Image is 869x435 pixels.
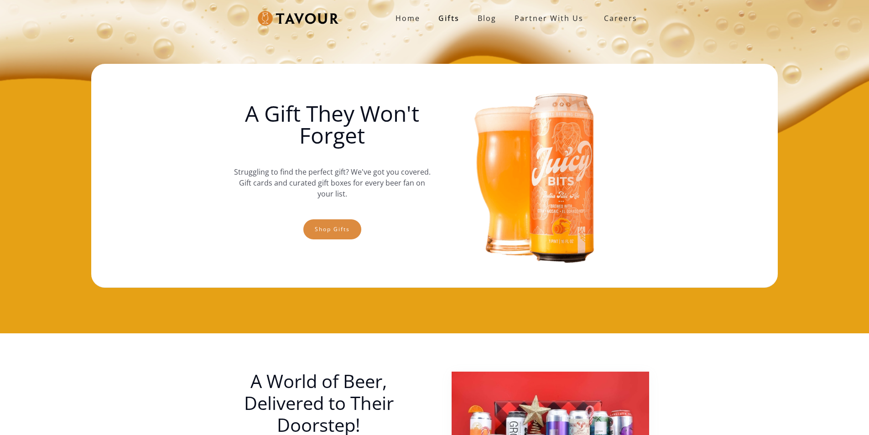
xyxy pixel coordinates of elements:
h1: A Gift They Won't Forget [234,103,431,146]
a: Blog [468,9,505,27]
strong: Careers [604,9,637,27]
a: Shop gifts [303,219,361,239]
a: Gifts [429,9,468,27]
p: Struggling to find the perfect gift? We've got you covered. Gift cards and curated gift boxes for... [234,157,431,208]
strong: Home [395,13,420,23]
a: partner with us [505,9,593,27]
a: Home [386,9,429,27]
a: Careers [593,5,644,31]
